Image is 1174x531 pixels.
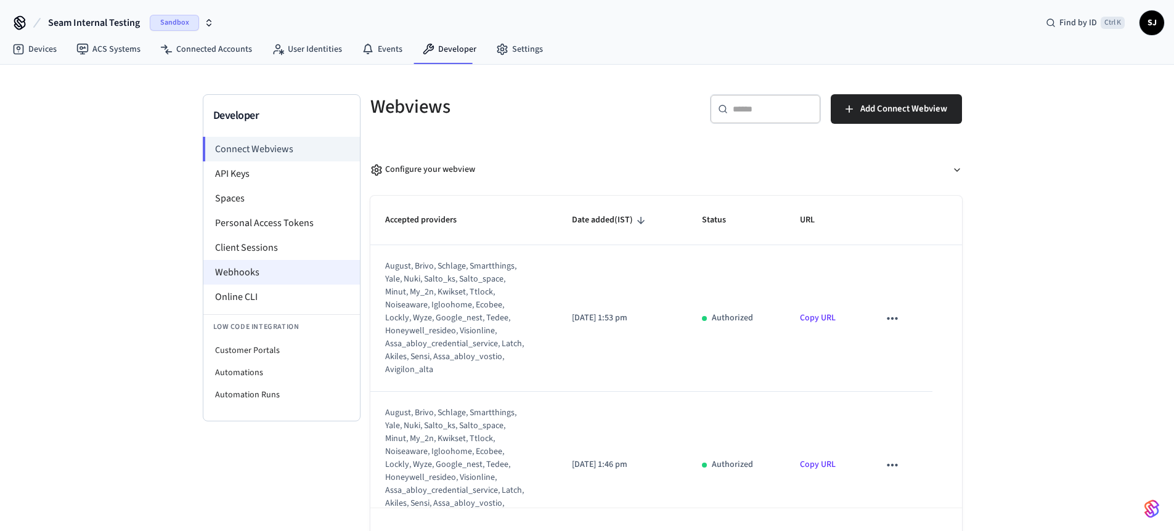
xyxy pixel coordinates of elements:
[370,94,659,120] h5: Webviews
[150,38,262,60] a: Connected Accounts
[203,362,360,384] li: Automations
[800,458,836,471] a: Copy URL
[2,38,67,60] a: Devices
[262,38,352,60] a: User Identities
[1144,499,1159,519] img: SeamLogoGradient.69752ec5.svg
[203,285,360,309] li: Online CLI
[385,260,527,376] div: august, brivo, schlage, smartthings, yale, nuki, salto_ks, salto_space, minut, my_2n, kwikset, tt...
[712,312,753,325] p: Authorized
[203,339,360,362] li: Customer Portals
[203,211,360,235] li: Personal Access Tokens
[150,15,199,31] span: Sandbox
[831,94,962,124] button: Add Connect Webview
[572,211,649,230] span: Date added(IST)
[412,38,486,60] a: Developer
[213,107,350,124] h3: Developer
[203,314,360,339] li: Low Code Integration
[352,38,412,60] a: Events
[67,38,150,60] a: ACS Systems
[486,38,553,60] a: Settings
[385,211,473,230] span: Accepted providers
[800,312,836,324] a: Copy URL
[385,407,527,523] div: august, brivo, schlage, smartthings, yale, nuki, salto_ks, salto_space, minut, my_2n, kwikset, tt...
[203,260,360,285] li: Webhooks
[203,137,360,161] li: Connect Webviews
[712,458,753,471] p: Authorized
[860,101,947,117] span: Add Connect Webview
[203,186,360,211] li: Spaces
[1141,12,1163,34] span: SJ
[702,211,742,230] span: Status
[203,161,360,186] li: API Keys
[48,15,140,30] span: Seam Internal Testing
[572,312,672,325] p: [DATE] 1:53 pm
[203,235,360,260] li: Client Sessions
[203,384,360,406] li: Automation Runs
[370,163,475,176] div: Configure your webview
[1101,17,1125,29] span: Ctrl K
[800,211,831,230] span: URL
[572,458,672,471] p: [DATE] 1:46 pm
[1139,10,1164,35] button: SJ
[1059,17,1097,29] span: Find by ID
[370,153,962,186] button: Configure your webview
[1036,12,1135,34] div: Find by IDCtrl K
